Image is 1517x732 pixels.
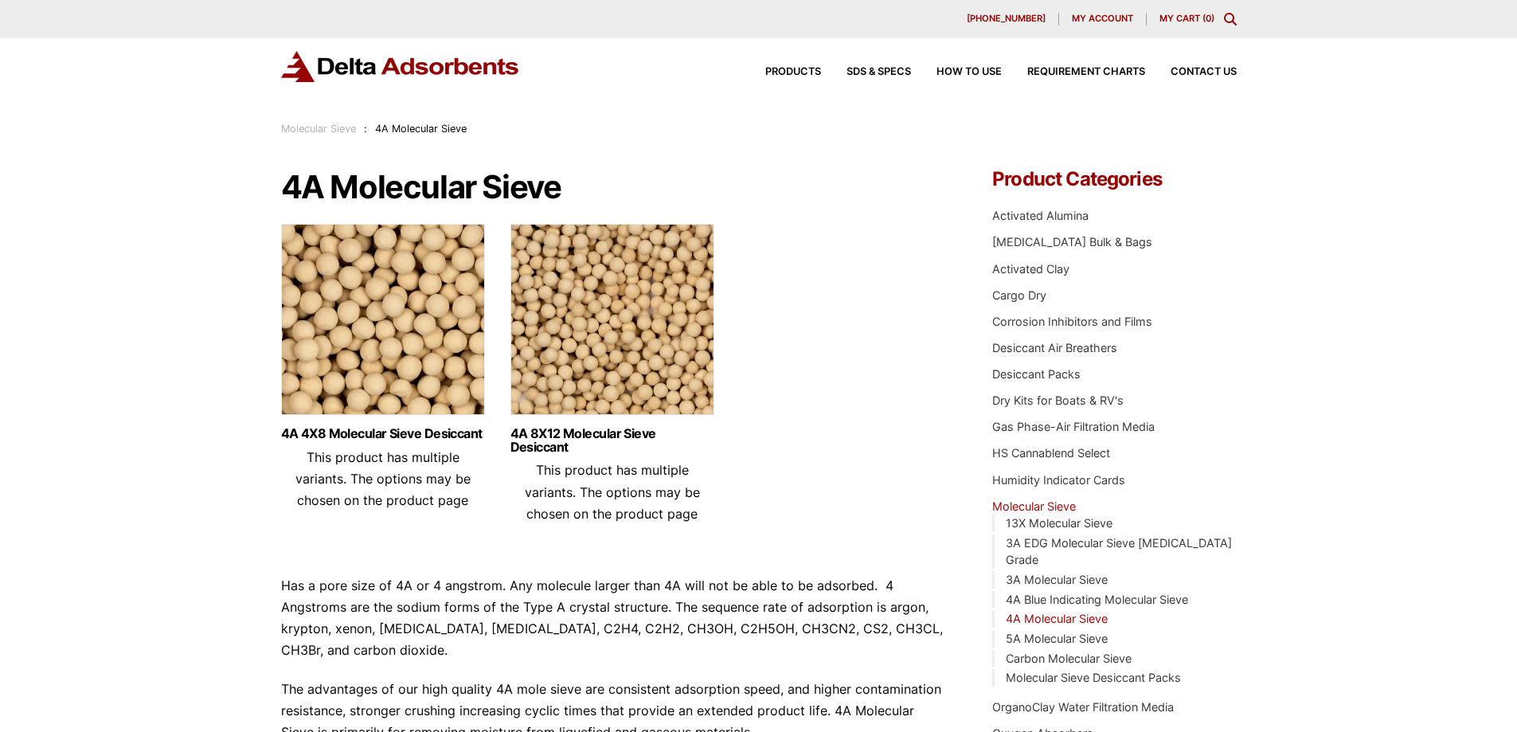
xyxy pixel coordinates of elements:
[992,235,1152,249] a: [MEDICAL_DATA] Bulk & Bags
[281,170,945,205] h1: 4A Molecular Sieve
[846,67,911,77] span: SDS & SPECS
[295,449,471,508] span: This product has multiple variants. The options may be chosen on the product page
[1006,536,1232,567] a: 3A EDG Molecular Sieve [MEDICAL_DATA] Grade
[281,51,520,82] img: Delta Adsorbents
[1006,632,1108,645] a: 5A Molecular Sieve
[1171,67,1237,77] span: Contact Us
[364,123,367,135] span: :
[1006,516,1112,530] a: 13X Molecular Sieve
[1224,13,1237,25] div: Toggle Modal Content
[992,315,1152,328] a: Corrosion Inhibitors and Films
[375,123,467,135] span: 4A Molecular Sieve
[992,473,1125,487] a: Humidity Indicator Cards
[765,67,821,77] span: Products
[992,420,1155,433] a: Gas Phase-Air Filtration Media
[954,13,1059,25] a: [PHONE_NUMBER]
[1027,67,1145,77] span: Requirement Charts
[740,67,821,77] a: Products
[1059,13,1147,25] a: My account
[992,700,1174,714] a: OrganoClay Water Filtration Media
[821,67,911,77] a: SDS & SPECS
[992,393,1124,407] a: Dry Kits for Boats & RV's
[992,446,1110,460] a: HS Cannablend Select
[1159,13,1214,24] a: My Cart (0)
[936,67,1002,77] span: How to Use
[1006,573,1108,586] a: 3A Molecular Sieve
[992,499,1076,513] a: Molecular Sieve
[1206,13,1211,24] span: 0
[992,170,1236,189] h4: Product Categories
[1006,652,1132,665] a: Carbon Molecular Sieve
[1072,14,1133,23] span: My account
[525,462,700,521] span: This product has multiple variants. The options may be chosen on the product page
[911,67,1002,77] a: How to Use
[1002,67,1145,77] a: Requirement Charts
[992,288,1046,302] a: Cargo Dry
[992,209,1089,222] a: Activated Alumina
[1006,671,1181,684] a: Molecular Sieve Desiccant Packs
[992,262,1069,276] a: Activated Clay
[281,427,485,440] a: 4A 4X8 Molecular Sieve Desiccant
[510,427,714,454] a: 4A 8X12 Molecular Sieve Desiccant
[1006,593,1188,606] a: 4A Blue Indicating Molecular Sieve
[281,123,356,135] a: Molecular Sieve
[992,367,1081,381] a: Desiccant Packs
[1145,67,1237,77] a: Contact Us
[967,14,1046,23] span: [PHONE_NUMBER]
[992,341,1117,354] a: Desiccant Air Breathers
[1006,612,1108,625] a: 4A Molecular Sieve
[281,575,945,662] p: Has a pore size of 4A or 4 angstrom. Any molecule larger than 4A will not be able to be adsorbed....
